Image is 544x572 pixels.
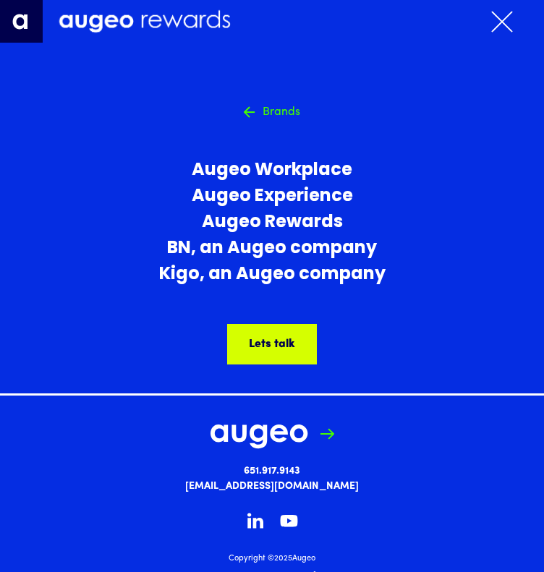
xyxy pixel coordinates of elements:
[185,479,359,494] a: [EMAIL_ADDRESS][DOMAIN_NAME]
[227,324,317,364] a: Lets talk
[475,9,530,34] div: menu
[159,210,386,236] a: Augeo Rewards
[159,262,386,288] a: Kigo, an Augeo company
[274,555,292,563] span: 2025
[159,158,386,184] a: Augeo Workplace
[244,106,255,118] img: Arrow symbol in bright green pointing left to indicate an active link.
[159,184,386,210] a: Augeo Experience
[244,464,300,479] a: 651.917.9143
[263,104,300,117] h4: Brands
[159,236,386,262] a: BN, an Augeo company
[229,553,315,565] div: Copyright © Augeo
